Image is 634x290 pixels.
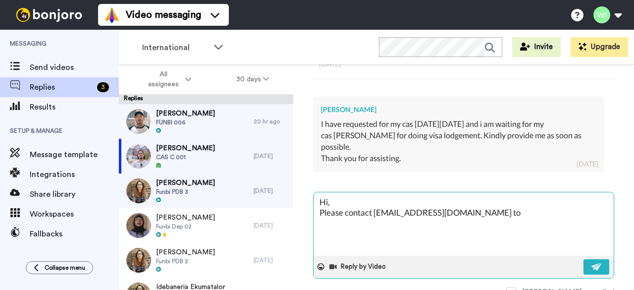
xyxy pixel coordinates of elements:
[577,159,598,169] div: [DATE]
[142,42,209,54] span: International
[30,149,119,161] span: Message template
[143,69,183,89] span: All assignees
[30,208,119,220] span: Workspaces
[121,65,214,93] button: All assignees
[156,213,215,223] span: [PERSON_NAME]
[512,37,561,57] button: Invite
[30,228,119,240] span: Fallbacks
[328,259,389,274] button: Reply by Video
[119,139,293,174] a: [PERSON_NAME]CAS C 001[DATE]
[30,101,119,113] span: Results
[119,208,293,243] a: [PERSON_NAME]Funbi Dep 02[DATE]
[254,222,288,230] div: [DATE]
[156,257,215,265] span: Funbi PDB 2
[97,82,109,92] div: 3
[126,248,151,273] img: af7d3279-888b-4a69-a287-6b44ac959129-thumb.jpg
[156,109,215,118] span: [PERSON_NAME]
[591,263,602,271] img: send-white.svg
[254,117,288,125] div: 20 hr ago
[126,8,201,22] span: Video messaging
[321,105,596,115] div: [PERSON_NAME]
[104,7,120,23] img: vm-color.svg
[314,192,614,256] textarea: Hi, Please contact [EMAIL_ADDRESS][DOMAIN_NAME] to
[30,169,119,180] span: Integrations
[156,178,215,188] span: [PERSON_NAME]
[254,256,288,264] div: [DATE]
[156,143,215,153] span: [PERSON_NAME]
[571,37,628,57] button: Upgrade
[156,223,215,231] span: Funbi Dep 02
[45,264,85,272] span: Collapse menu
[30,81,93,93] span: Replies
[119,94,293,104] div: Replies
[156,188,215,196] span: Funbi PDB 3
[26,261,93,274] button: Collapse menu
[254,152,288,160] div: [DATE]
[254,187,288,195] div: [DATE]
[30,61,119,73] span: Send videos
[126,178,151,203] img: 5d44d579-8857-467c-964f-7684aa52eaf1-thumb.jpg
[126,213,151,238] img: 94fa5eca-16e8-43c4-ab44-e3af1d854f4f-thumb.jpg
[321,118,596,164] div: I have requested for my cas [DATE][DATE] and i am waiting for my cas [PERSON_NAME] for doing visa...
[119,243,293,278] a: [PERSON_NAME]Funbi PDB 2[DATE]
[126,144,151,169] img: d13cd613-a0d5-406e-8cf3-0cde742e53d1-thumb.jpg
[156,247,215,257] span: [PERSON_NAME]
[12,8,86,22] img: bj-logo-header-white.svg
[30,188,119,200] span: Share library
[119,174,293,208] a: [PERSON_NAME]Funbi PDB 3[DATE]
[156,153,215,161] span: CAS C 001
[156,118,215,126] span: FUNBI 006
[126,109,151,134] img: 20357b13-09c5-4b1e-98cd-6bacbcb48d6b-thumb.jpg
[119,104,293,139] a: [PERSON_NAME]FUNBI 00620 hr ago
[214,70,292,88] button: 30 days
